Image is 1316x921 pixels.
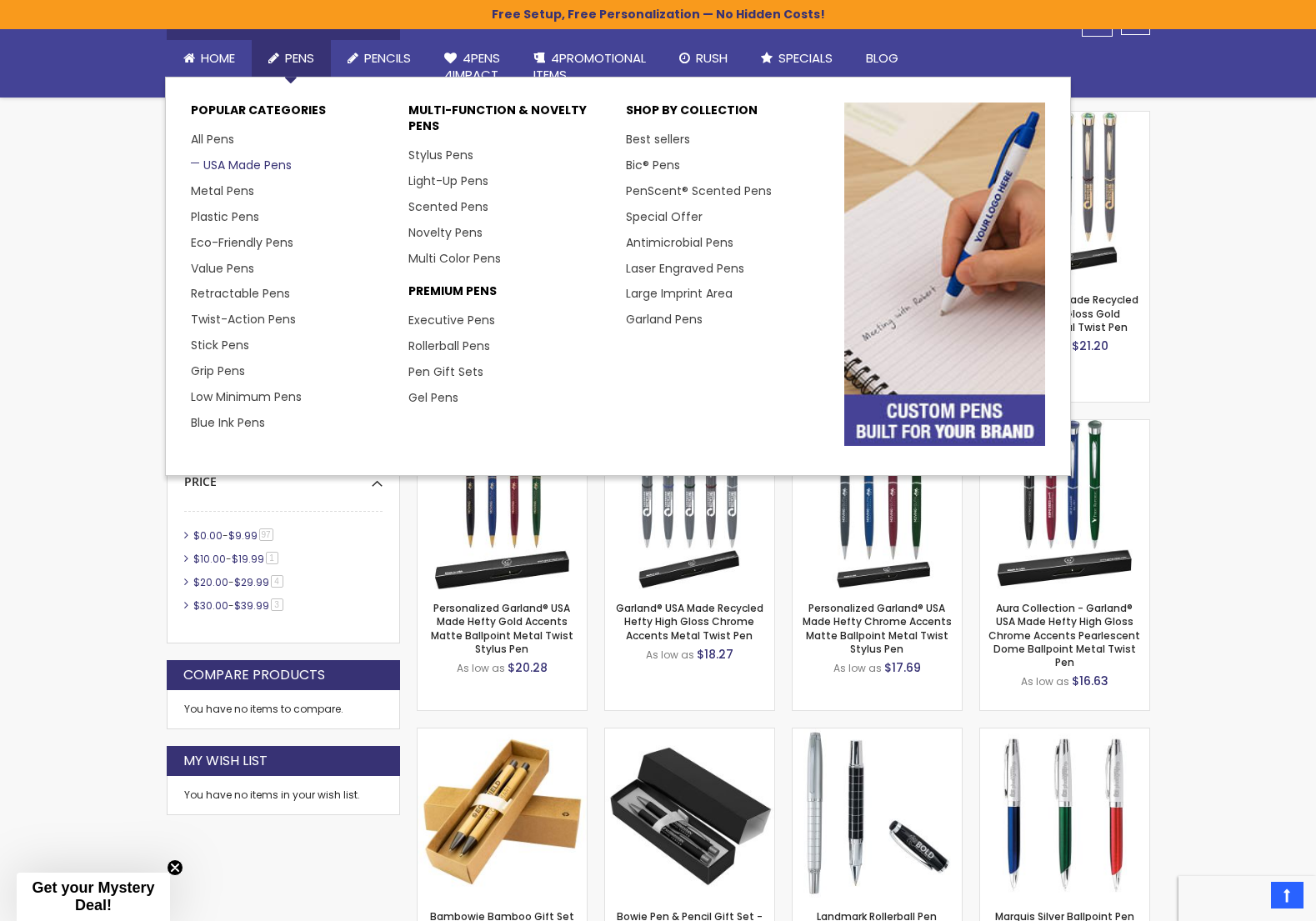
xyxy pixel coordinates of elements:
[408,250,501,267] a: Multi Color Pens
[408,173,488,189] a: Light-Up Pens
[191,285,290,302] a: Retractable Pens
[988,601,1140,669] a: Aura Collection - Garland® USA Made Hefty High Gloss Chrome Accents Pearlescent Dome Ballpoint Me...
[605,728,774,742] a: Bowie Pen & Pencil Gift Set - Laser Engraved
[17,873,170,921] div: Get your Mystery Deal!Close teaser
[646,648,694,662] span: As low as
[193,598,228,613] span: $30.00
[191,363,245,379] a: Grip Pens
[167,690,400,729] div: You have no items to compare.
[271,575,283,588] span: 4
[508,659,548,676] span: $20.28
[793,420,962,589] img: Personalized Garland® USA Made Hefty Chrome Accents Matte Ballpoint Metal Twist Stylus Pen
[626,103,827,127] p: Shop By Collection
[408,103,609,143] p: Multi-Function & Novelty Pens
[431,601,573,656] a: Personalized Garland® USA Made Hefty Gold Accents Matte Ballpoint Metal Twist Stylus Pen
[408,224,483,241] a: Novelty Pens
[849,40,915,77] a: Blog
[331,40,428,77] a: Pencils
[1178,876,1316,921] iframe: Google Customer Reviews
[234,575,269,589] span: $29.99
[189,552,284,566] a: $10.00-$19.991
[364,49,411,67] span: Pencils
[285,49,314,67] span: Pens
[626,311,703,328] a: Garland Pens
[1021,674,1069,688] span: As low as
[866,49,898,67] span: Blog
[616,601,763,642] a: Garland® USA Made Recycled Hefty High Gloss Chrome Accents Metal Twist Pen
[744,40,849,77] a: Specials
[184,788,383,802] div: You have no items in your wish list.
[457,661,505,675] span: As low as
[191,234,293,251] a: Eco-Friendly Pens
[428,40,517,94] a: 4Pens4impact
[418,728,587,898] img: Bambowie Bamboo Gift Set
[191,103,392,127] p: Popular Categories
[271,598,283,611] span: 3
[626,260,744,277] a: Laser Engraved Pens
[833,661,882,675] span: As low as
[408,338,490,354] a: Rollerball Pens
[191,260,254,277] a: Value Pens
[626,234,733,251] a: Antimicrobial Pens
[605,420,774,589] img: Garland® USA Made Recycled Hefty High Gloss Chrome Accents Metal Twist Pen
[191,311,296,328] a: Twist-Action Pens
[408,147,473,163] a: Stylus Pens
[884,659,921,676] span: $17.69
[663,40,744,77] a: Rush
[696,49,728,67] span: Rush
[1072,673,1108,689] span: $16.63
[803,601,952,656] a: Personalized Garland® USA Made Hefty Chrome Accents Matte Ballpoint Metal Twist Stylus Pen
[189,598,289,613] a: $30.00-$39.993
[232,552,264,566] span: $19.99
[408,363,483,380] a: Pen Gift Sets
[626,285,733,302] a: Large Imprint Area
[193,552,226,566] span: $10.00
[191,414,265,431] a: Blue Ink Pens
[418,728,587,742] a: Bambowie Bamboo Gift Set
[167,40,252,77] a: Home
[32,879,154,913] span: Get your Mystery Deal!
[167,859,183,876] button: Close teaser
[193,528,223,543] span: $0.00
[444,49,500,83] span: 4Pens 4impact
[626,208,703,225] a: Special Offer
[189,575,289,589] a: $20.00-$29.994
[266,552,278,564] span: 1
[183,666,325,684] strong: Compare Products
[793,728,962,898] img: Landmark Rollerball Pen
[844,103,1045,445] img: custom-pens
[191,157,292,173] a: USA Made Pens
[793,728,962,742] a: Landmark Rollerball Pen
[626,183,772,199] a: PenScent® Scented Pens
[184,462,383,490] div: Price
[252,40,331,77] a: Pens
[189,528,279,543] a: $0.00-$9.9997
[191,208,259,225] a: Plastic Pens
[626,157,680,173] a: Bic® Pens
[1072,338,1108,354] span: $21.20
[408,198,488,215] a: Scented Pens
[408,312,495,328] a: Executive Pens
[234,598,269,613] span: $39.99
[191,183,254,199] a: Metal Pens
[228,528,258,543] span: $9.99
[193,575,228,589] span: $20.00
[626,131,690,148] a: Best sellers
[980,420,1149,589] img: Aura Collection - Garland® USA Made Hefty High Gloss Chrome Accents Pearlescent Dome Ballpoint Me...
[191,337,249,353] a: Stick Pens
[605,728,774,898] img: Bowie Pen & Pencil Gift Set - Laser Engraved
[418,420,587,589] img: Personalized Garland® USA Made Hefty Gold Accents Matte Ballpoint Metal Twist Stylus Pen
[191,388,302,405] a: Low Minimum Pens
[697,646,733,663] span: $18.27
[201,49,235,67] span: Home
[408,283,609,308] p: Premium Pens
[517,40,663,94] a: 4PROMOTIONALITEMS
[533,49,646,83] span: 4PROMOTIONAL ITEMS
[183,752,268,770] strong: My Wish List
[259,528,273,541] span: 97
[980,728,1149,898] img: Marquis Silver Ballpoint Pen
[408,389,458,406] a: Gel Pens
[778,49,833,67] span: Specials
[191,131,234,148] a: All Pens
[980,728,1149,742] a: Marquis Silver Ballpoint Pen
